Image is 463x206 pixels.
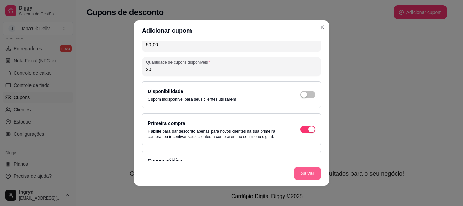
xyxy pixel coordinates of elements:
[146,66,317,73] input: Quantidade de cupons disponíveis
[148,120,185,126] label: Primeira compra
[146,41,317,48] input: Valor mínimo do pedido
[148,89,183,94] label: Disponibilidade
[146,59,213,65] label: Quantidade de cupons disponíveis
[317,22,328,33] button: Close
[148,158,182,163] label: Cupom público
[134,20,329,41] header: Adicionar cupom
[148,129,287,139] p: Habilite para dar desconto apenas para novos clientes na sua primeira compra, ou incentivar seus ...
[148,97,236,102] p: Cupom indisponível para seus clientes utilizarem
[294,167,321,180] button: Salvar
